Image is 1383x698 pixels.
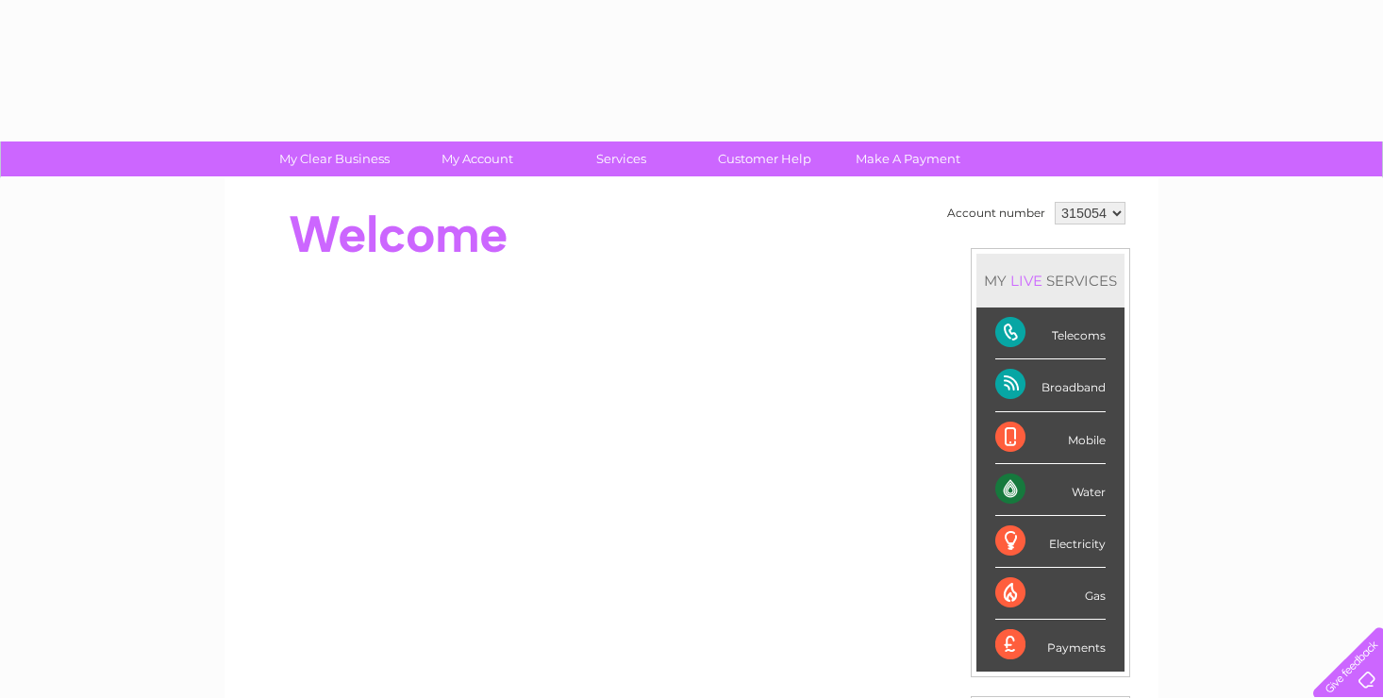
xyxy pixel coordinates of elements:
div: Payments [995,620,1106,671]
div: LIVE [1007,272,1046,290]
div: Gas [995,568,1106,620]
a: Customer Help [687,141,842,176]
td: Account number [942,197,1050,229]
div: Electricity [995,516,1106,568]
div: MY SERVICES [976,254,1125,307]
div: Water [995,464,1106,516]
a: Services [543,141,699,176]
a: Make A Payment [830,141,986,176]
div: Broadband [995,359,1106,411]
a: My Clear Business [257,141,412,176]
a: My Account [400,141,556,176]
div: Mobile [995,412,1106,464]
div: Telecoms [995,307,1106,359]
